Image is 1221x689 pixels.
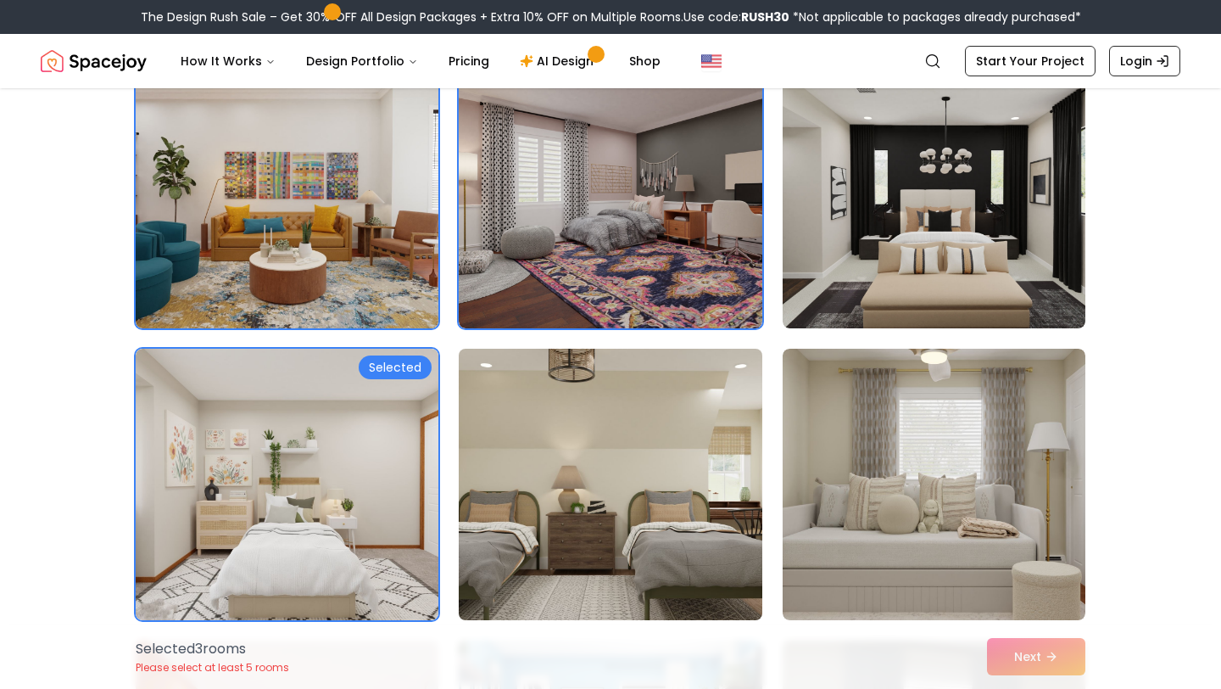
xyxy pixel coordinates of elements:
button: How It Works [167,44,289,78]
button: Design Portfolio [293,44,432,78]
a: Start Your Project [965,46,1096,76]
a: Pricing [435,44,503,78]
a: Shop [616,44,674,78]
img: Room room-27 [783,57,1085,328]
span: *Not applicable to packages already purchased* [789,8,1081,25]
p: Selected 3 room s [136,639,289,659]
img: Room room-25 [136,57,438,328]
nav: Main [167,44,674,78]
b: RUSH30 [741,8,789,25]
img: Room room-30 [783,349,1085,620]
div: Selected [359,356,432,379]
img: Room room-29 [451,342,769,627]
nav: Global [41,34,1180,88]
a: Login [1109,46,1180,76]
span: Use code: [683,8,789,25]
img: Room room-28 [136,349,438,620]
img: United States [701,51,722,71]
img: Room room-26 [459,57,761,328]
img: Spacejoy Logo [41,44,147,78]
a: AI Design [506,44,612,78]
a: Spacejoy [41,44,147,78]
div: The Design Rush Sale – Get 30% OFF All Design Packages + Extra 10% OFF on Multiple Rooms. [141,8,1081,25]
p: Please select at least 5 rooms [136,661,289,675]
